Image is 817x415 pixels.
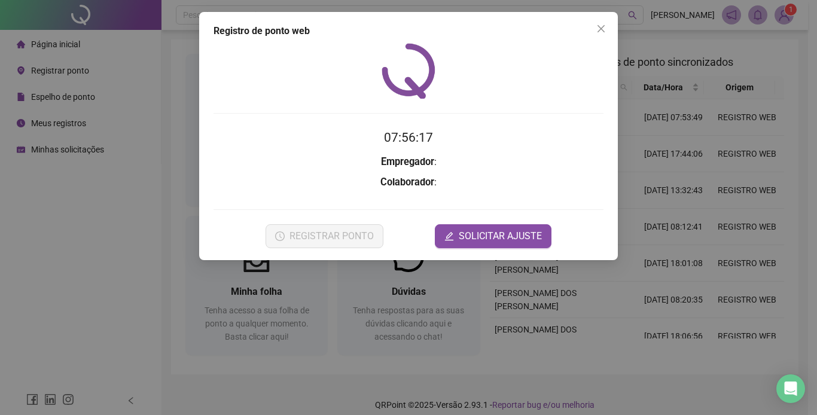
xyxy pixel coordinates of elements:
button: editSOLICITAR AJUSTE [435,224,551,248]
span: edit [444,231,454,241]
h3: : [214,175,603,190]
button: REGISTRAR PONTO [266,224,383,248]
strong: Colaborador [380,176,434,188]
time: 07:56:17 [384,130,433,145]
div: Registro de ponto web [214,24,603,38]
h3: : [214,154,603,170]
span: close [596,24,606,33]
strong: Empregador [381,156,434,167]
div: Open Intercom Messenger [776,374,805,403]
img: QRPoint [382,43,435,99]
button: Close [592,19,611,38]
span: SOLICITAR AJUSTE [459,229,542,243]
